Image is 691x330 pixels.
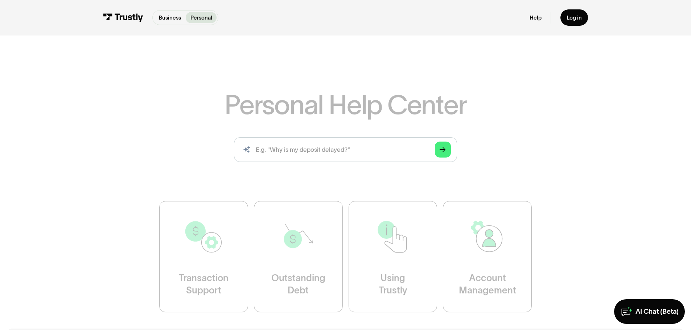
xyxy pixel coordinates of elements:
[159,14,181,22] p: Business
[530,14,542,21] a: Help
[378,272,407,297] div: Using Trustly
[459,272,516,297] div: Account Management
[443,201,532,313] a: AccountManagement
[234,137,457,162] form: Search
[225,91,466,118] h1: Personal Help Center
[190,14,212,22] p: Personal
[186,12,217,23] a: Personal
[234,137,457,162] input: search
[636,307,679,316] div: AI Chat (Beta)
[271,272,325,297] div: Outstanding Debt
[103,13,143,22] img: Trustly Logo
[159,201,248,313] a: TransactionSupport
[179,272,229,297] div: Transaction Support
[154,12,185,23] a: Business
[614,299,685,324] a: AI Chat (Beta)
[560,9,588,26] a: Log in
[567,14,582,21] div: Log in
[349,201,437,313] a: UsingTrustly
[254,201,343,313] a: OutstandingDebt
